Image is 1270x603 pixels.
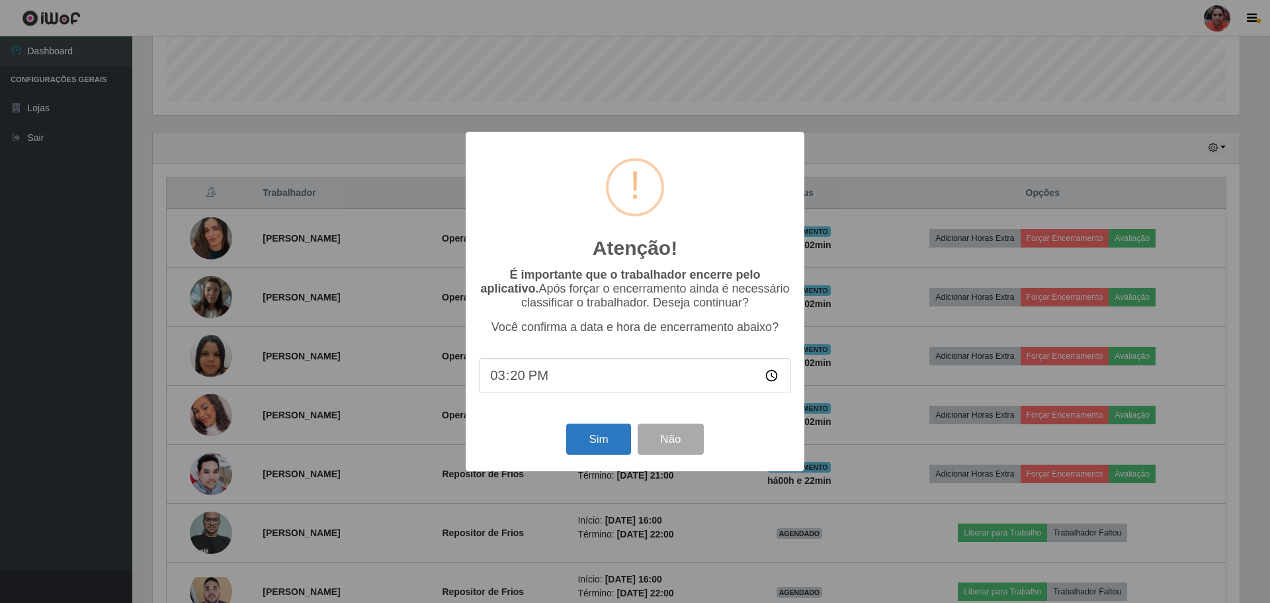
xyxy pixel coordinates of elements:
[480,268,760,295] b: É importante que o trabalhador encerre pelo aplicativo.
[566,424,630,455] button: Sim
[479,268,791,310] p: Após forçar o encerramento ainda é necessário classificar o trabalhador. Deseja continuar?
[479,320,791,334] p: Você confirma a data e hora de encerramento abaixo?
[638,424,703,455] button: Não
[593,236,677,260] h2: Atenção!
